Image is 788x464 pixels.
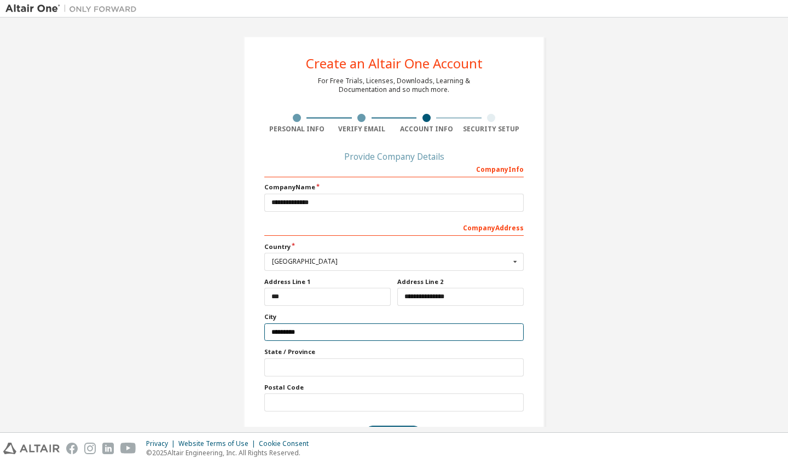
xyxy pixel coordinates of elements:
label: State / Province [264,347,524,356]
div: Website Terms of Use [178,439,259,448]
label: Country [264,242,524,251]
div: Company Address [264,218,524,236]
div: Account Info [394,125,459,134]
div: [GEOGRAPHIC_DATA] [272,258,510,265]
div: Security Setup [459,125,524,134]
div: Cookie Consent [259,439,315,448]
img: youtube.svg [120,443,136,454]
div: Provide Company Details [264,153,524,160]
p: © 2025 Altair Engineering, Inc. All Rights Reserved. [146,448,315,457]
div: Personal Info [264,125,329,134]
div: Create an Altair One Account [306,57,483,70]
div: For Free Trials, Licenses, Downloads, Learning & Documentation and so much more. [318,77,470,94]
button: Next [364,426,422,442]
div: Verify Email [329,125,395,134]
div: Privacy [146,439,178,448]
div: Company Info [264,160,524,177]
label: Postal Code [264,383,524,392]
label: Address Line 1 [264,277,391,286]
img: instagram.svg [84,443,96,454]
label: Company Name [264,183,524,192]
label: City [264,312,524,321]
img: altair_logo.svg [3,443,60,454]
label: Address Line 2 [397,277,524,286]
img: facebook.svg [66,443,78,454]
img: linkedin.svg [102,443,114,454]
img: Altair One [5,3,142,14]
